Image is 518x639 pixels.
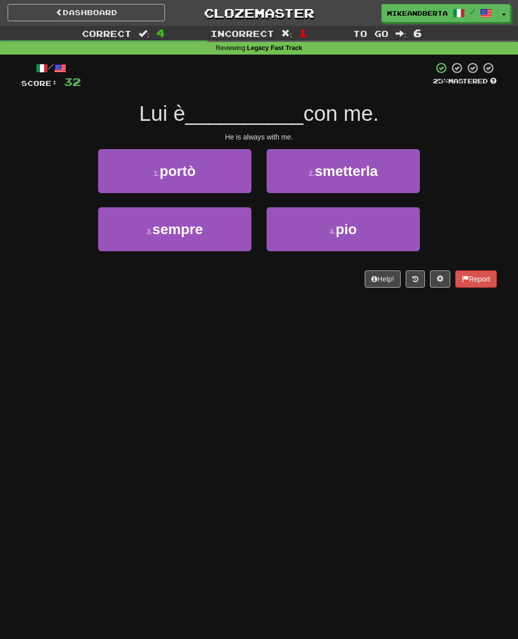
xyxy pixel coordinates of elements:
[267,149,420,193] button: 2.smetterla
[299,27,308,39] span: 1
[281,29,292,38] span: :
[64,75,81,88] span: 32
[387,9,448,18] span: Mikeandberta
[247,44,302,52] strong: Legacy Fast Track
[159,163,196,179] span: portò
[335,221,357,237] span: pio
[396,29,407,38] span: :
[433,77,497,86] div: Mastered
[139,29,150,38] span: :
[267,207,420,251] button: 4.pio
[152,221,203,237] span: sempre
[156,27,165,39] span: 4
[98,149,251,193] button: 1.portò
[180,4,337,22] a: Clozemaster
[353,28,388,38] span: To go
[82,28,132,38] span: Correct
[455,270,497,288] button: Report
[470,8,475,15] span: /
[406,270,425,288] button: Round history (alt+y)
[304,102,379,125] span: con me.
[21,79,58,87] span: Score:
[309,169,315,177] small: 2 .
[21,132,497,142] div: He is always with me.
[154,169,160,177] small: 1 .
[210,28,274,38] span: Incorrect
[365,270,401,288] button: Help!
[413,27,422,39] span: 6
[185,102,304,125] span: __________
[8,4,165,21] a: Dashboard
[139,102,185,125] span: Lui è
[98,207,251,251] button: 3.sempre
[381,4,498,22] a: Mikeandberta /
[330,227,336,236] small: 4 .
[147,227,153,236] small: 3 .
[315,163,378,179] span: smetterla
[433,77,448,85] span: 25 %
[21,62,81,74] div: /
